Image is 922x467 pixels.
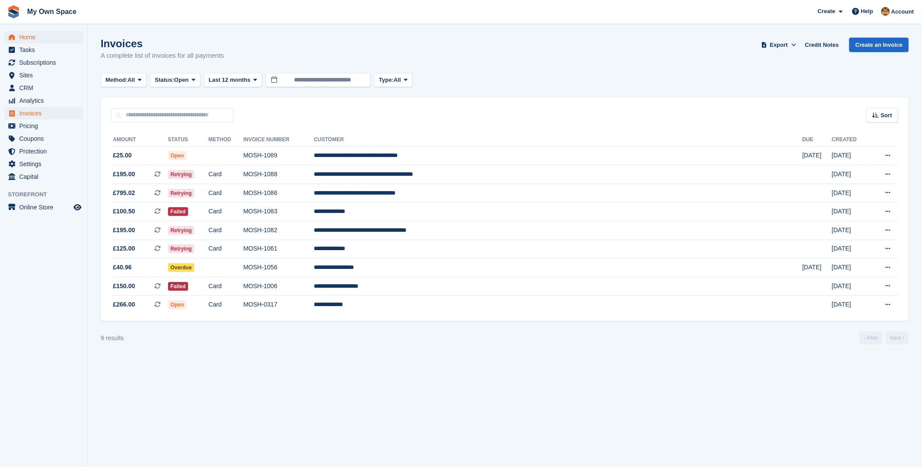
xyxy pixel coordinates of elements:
[208,165,243,184] td: Card
[101,73,147,87] button: Method: All
[168,263,195,272] span: Overdue
[4,44,83,56] a: menu
[243,146,314,165] td: MOSH-1089
[168,300,187,309] span: Open
[105,76,128,84] span: Method:
[101,51,224,61] p: A complete list of invoices for all payments
[208,277,243,296] td: Card
[818,7,835,16] span: Create
[7,5,20,18] img: stora-icon-8386f47178a22dfd0bd8f6a31ec36ba5ce8667c1dd55bd0f319d3a0aa187defe.svg
[111,133,168,147] th: Amount
[168,170,195,179] span: Retrying
[891,7,914,16] span: Account
[19,120,72,132] span: Pricing
[168,226,195,235] span: Retrying
[803,258,832,277] td: [DATE]
[168,133,209,147] th: Status
[209,76,250,84] span: Last 12 months
[208,184,243,202] td: Card
[168,282,189,291] span: Failed
[832,165,870,184] td: [DATE]
[168,244,195,253] span: Retrying
[168,189,195,198] span: Retrying
[832,221,870,240] td: [DATE]
[19,31,72,43] span: Home
[243,202,314,221] td: MOSH-1083
[19,158,72,170] span: Settings
[24,4,80,19] a: My Own Space
[243,258,314,277] td: MOSH-1056
[881,7,890,16] img: Keely Collin
[881,111,892,120] span: Sort
[113,300,135,309] span: £266.00
[803,133,832,147] th: Due
[19,107,72,119] span: Invoices
[113,170,135,179] span: £195.00
[101,334,124,343] div: 9 results
[208,133,243,147] th: Method
[860,331,883,345] a: Previous
[243,221,314,240] td: MOSH-1082
[243,184,314,202] td: MOSH-1086
[204,73,262,87] button: Last 12 months
[832,296,870,314] td: [DATE]
[19,171,72,183] span: Capital
[19,94,72,107] span: Analytics
[113,282,135,291] span: £150.00
[243,296,314,314] td: MOSH-0317
[243,165,314,184] td: MOSH-1088
[19,44,72,56] span: Tasks
[849,38,909,52] a: Create an Invoice
[113,244,135,253] span: £125.00
[150,73,200,87] button: Status: Open
[4,120,83,132] a: menu
[72,202,83,213] a: Preview store
[4,201,83,213] a: menu
[168,207,189,216] span: Failed
[208,221,243,240] td: Card
[19,82,72,94] span: CRM
[832,184,870,202] td: [DATE]
[803,146,832,165] td: [DATE]
[379,76,394,84] span: Type:
[168,151,187,160] span: Open
[832,240,870,258] td: [DATE]
[4,69,83,81] a: menu
[155,76,174,84] span: Status:
[208,296,243,314] td: Card
[770,41,788,49] span: Export
[4,171,83,183] a: menu
[4,94,83,107] a: menu
[858,331,911,345] nav: Page
[19,56,72,69] span: Subscriptions
[243,277,314,296] td: MOSH-1006
[19,201,72,213] span: Online Store
[113,151,132,160] span: £25.00
[4,56,83,69] a: menu
[832,277,870,296] td: [DATE]
[243,240,314,258] td: MOSH-1061
[4,158,83,170] a: menu
[174,76,189,84] span: Open
[113,188,135,198] span: £795.02
[113,263,132,272] span: £40.96
[861,7,873,16] span: Help
[8,190,87,199] span: Storefront
[4,82,83,94] a: menu
[4,145,83,157] a: menu
[886,331,909,345] a: Next
[314,133,802,147] th: Customer
[832,146,870,165] td: [DATE]
[101,38,224,49] h1: Invoices
[802,38,842,52] a: Credit Notes
[832,133,870,147] th: Created
[113,207,135,216] span: £100.50
[19,145,72,157] span: Protection
[4,31,83,43] a: menu
[394,76,401,84] span: All
[832,258,870,277] td: [DATE]
[113,226,135,235] span: £195.00
[208,202,243,221] td: Card
[208,240,243,258] td: Card
[19,69,72,81] span: Sites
